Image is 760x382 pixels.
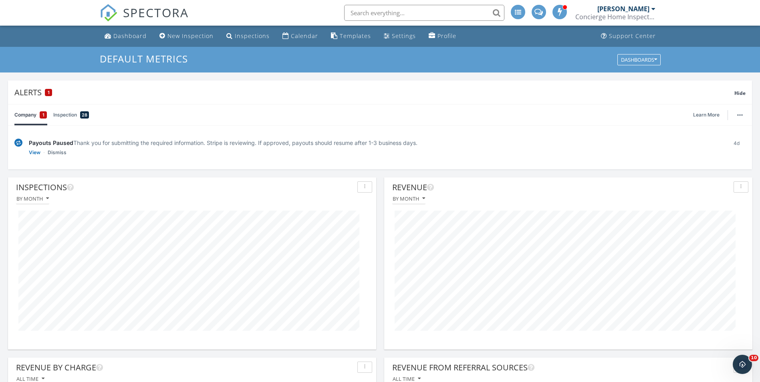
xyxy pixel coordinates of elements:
a: Company [14,105,47,125]
div: Inspections [16,181,354,193]
div: By month [16,196,49,201]
img: under-review-2fe708636b114a7f4b8d.svg [14,139,22,147]
a: SPECTORA [100,11,189,28]
span: 1 [48,90,50,95]
div: Calendar [291,32,318,40]
span: Payouts Paused [29,139,73,146]
div: Support Center [609,32,656,40]
a: New Inspection [156,29,217,44]
div: By month [393,196,425,201]
span: 10 [749,355,758,361]
div: Concierge Home Inspections, LLC [575,13,655,21]
input: Search everything... [344,5,504,21]
span: 1 [42,111,44,119]
div: [PERSON_NAME] [597,5,649,13]
a: Learn More [693,111,724,119]
img: ellipsis-632cfdd7c38ec3a7d453.svg [737,114,743,116]
div: Revenue By Charge [16,362,354,374]
div: All time [16,376,44,382]
a: View [29,149,40,157]
div: Dashboard [113,32,147,40]
div: Templates [340,32,371,40]
a: Settings [381,29,419,44]
div: 4d [728,139,746,157]
img: The Best Home Inspection Software - Spectora [100,4,117,22]
a: Inspections [223,29,273,44]
div: New Inspection [167,32,214,40]
a: Calendar [279,29,321,44]
span: Hide [734,90,746,97]
div: Dashboards [621,57,657,62]
div: Profile [437,32,456,40]
span: Default Metrics [100,52,188,65]
a: Templates [328,29,374,44]
iframe: Intercom live chat [733,355,752,374]
div: Settings [392,32,416,40]
a: Support Center [598,29,659,44]
div: Alerts [14,87,734,98]
a: Company Profile [425,29,460,44]
div: Inspections [235,32,270,40]
a: Dismiss [48,149,67,157]
div: All time [393,376,421,382]
div: Revenue From Referral Sources [392,362,730,374]
button: Dashboards [617,54,661,65]
div: Revenue [392,181,730,193]
button: By month [16,193,49,204]
button: By month [392,193,425,204]
a: Dashboard [101,29,150,44]
span: SPECTORA [123,4,189,21]
span: 28 [82,111,87,119]
a: Inspection [53,105,89,125]
div: Thank you for submitting the required information. Stripe is reviewing. If approved, payouts shou... [29,139,721,147]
